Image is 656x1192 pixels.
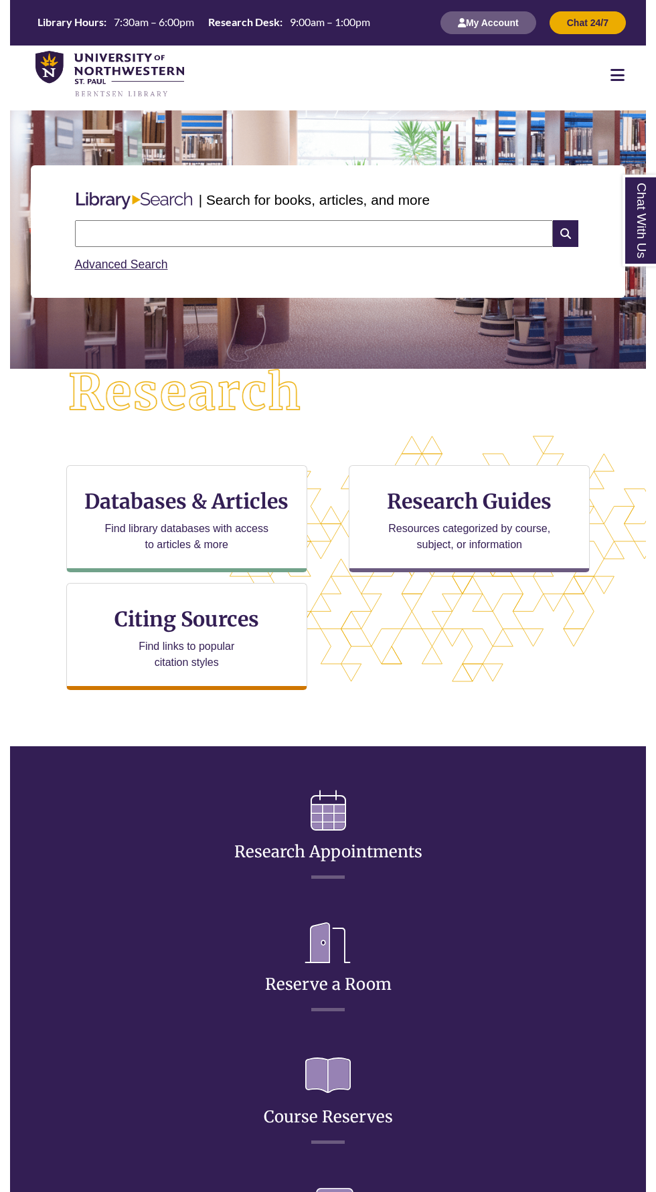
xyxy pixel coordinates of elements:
[66,583,307,690] a: Citing Sources Find links to popular citation styles
[66,465,307,572] a: Databases & Articles Find library databases with access to articles & more
[203,15,284,29] th: Research Desk:
[32,15,376,31] a: Hours Today
[121,638,252,671] p: Find links to popular citation styles
[553,220,578,247] i: Search
[550,11,626,34] button: Chat 24/7
[234,809,422,862] a: Research Appointments
[264,1074,393,1127] a: Course Reserves
[382,521,557,553] p: Resources categorized by course, subject, or information
[349,465,590,572] a: Research Guides Resources categorized by course, subject, or information
[440,11,536,34] button: My Account
[42,343,329,443] img: Research
[550,17,626,28] a: Chat 24/7
[440,17,536,28] a: My Account
[105,606,268,632] h3: Citing Sources
[70,187,199,215] img: Libary Search
[32,15,108,29] th: Library Hours:
[35,51,184,98] img: UNWSP Library Logo
[360,489,578,514] h3: Research Guides
[199,189,430,210] p: | Search for books, articles, and more
[99,521,274,553] p: Find library databases with access to articles & more
[32,15,376,29] table: Hours Today
[265,942,392,995] a: Reserve a Room
[114,15,194,28] span: 7:30am – 6:00pm
[75,258,168,271] a: Advanced Search
[78,489,296,514] h3: Databases & Articles
[290,15,370,28] span: 9:00am – 1:00pm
